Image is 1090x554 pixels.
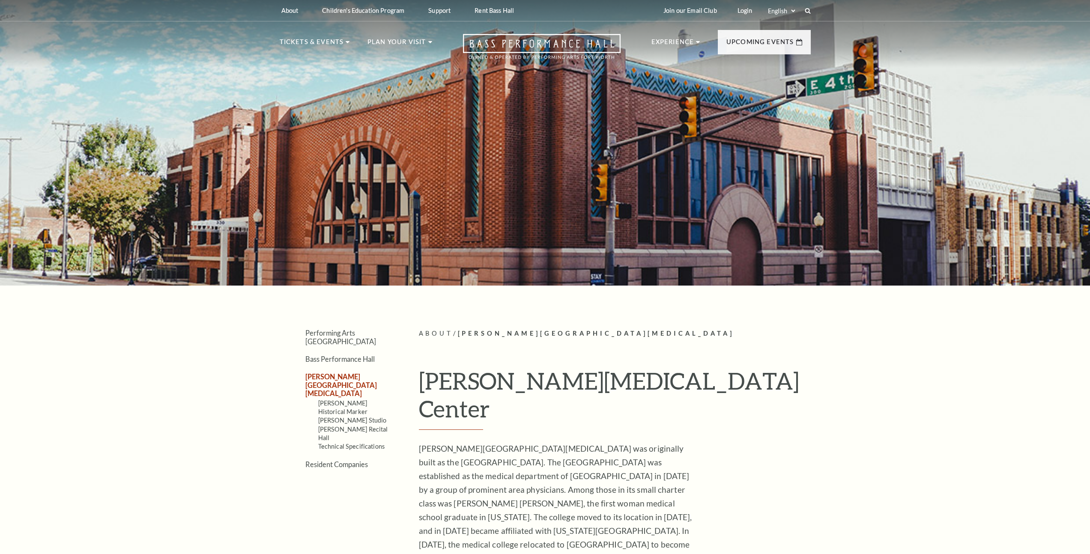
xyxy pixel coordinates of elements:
[419,328,811,339] p: /
[458,330,735,337] span: [PERSON_NAME][GEOGRAPHIC_DATA][MEDICAL_DATA]
[322,7,404,14] p: Children's Education Program
[367,37,426,52] p: Plan Your Visit
[766,7,797,15] select: Select:
[280,37,344,52] p: Tickets & Events
[651,37,694,52] p: Experience
[419,330,453,337] span: About
[305,372,377,397] a: [PERSON_NAME][GEOGRAPHIC_DATA][MEDICAL_DATA]
[305,460,368,468] a: Resident Companies
[318,426,388,441] a: [PERSON_NAME] Recital Hall
[318,443,385,450] a: Technical Specifications
[419,367,811,430] h1: [PERSON_NAME][MEDICAL_DATA] Center
[305,355,375,363] a: Bass Performance Hall
[318,417,387,424] a: [PERSON_NAME] Studio
[305,329,376,345] a: Performing Arts [GEOGRAPHIC_DATA]
[281,7,299,14] p: About
[428,7,451,14] p: Support
[726,37,794,52] p: Upcoming Events
[475,7,514,14] p: Rent Bass Hall
[318,399,367,415] a: [PERSON_NAME] Historical Marker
